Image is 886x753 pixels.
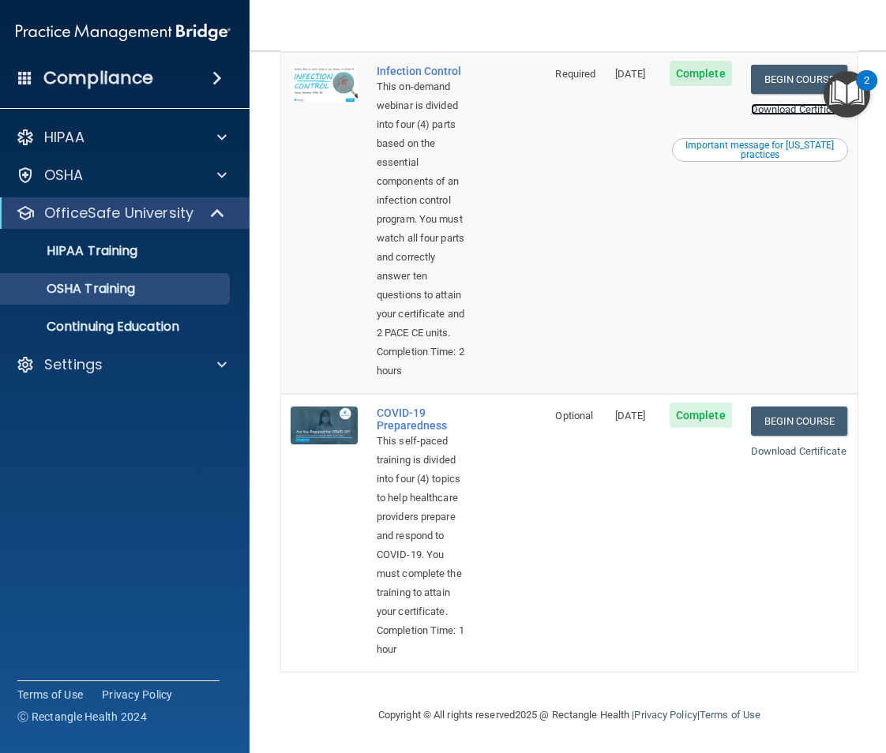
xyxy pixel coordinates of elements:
[16,166,227,185] a: OSHA
[16,128,227,147] a: HIPAA
[17,709,147,725] span: Ⓒ Rectangle Health 2024
[16,204,226,223] a: OfficeSafe University
[670,61,732,86] span: Complete
[43,67,153,89] h4: Compliance
[44,204,193,223] p: OfficeSafe University
[44,355,103,374] p: Settings
[7,319,223,335] p: Continuing Education
[377,406,467,432] a: COVID-19 Preparedness
[281,690,858,740] div: Copyright © All rights reserved 2025 @ Rectangle Health | |
[7,281,135,297] p: OSHA Training
[751,406,847,436] a: Begin Course
[377,432,467,621] div: This self-paced training is divided into four (4) topics to help healthcare providers prepare and...
[7,243,137,259] p: HIPAA Training
[17,687,83,702] a: Terms of Use
[377,65,467,77] a: Infection Control
[670,403,732,428] span: Complete
[377,77,467,343] div: This on-demand webinar is divided into four (4) parts based on the essential components of an inf...
[634,709,696,721] a: Privacy Policy
[615,410,645,421] span: [DATE]
[102,687,173,702] a: Privacy Policy
[700,709,760,721] a: Terms of Use
[16,355,227,374] a: Settings
[377,621,467,659] div: Completion Time: 1 hour
[751,445,847,457] a: Download Certificate
[751,65,847,94] a: Begin Course
[615,68,645,80] span: [DATE]
[555,68,595,80] span: Required
[674,140,846,159] div: Important message for [US_STATE] practices
[16,17,231,48] img: PMB logo
[824,71,870,118] button: Open Resource Center, 2 new notifications
[44,128,84,147] p: HIPAA
[44,166,84,185] p: OSHA
[751,103,847,115] a: Download Certificate
[555,410,593,421] span: Optional
[672,138,848,162] button: Read this if you are a dental practitioner in the state of CA
[377,343,467,380] div: Completion Time: 2 hours
[864,81,869,101] div: 2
